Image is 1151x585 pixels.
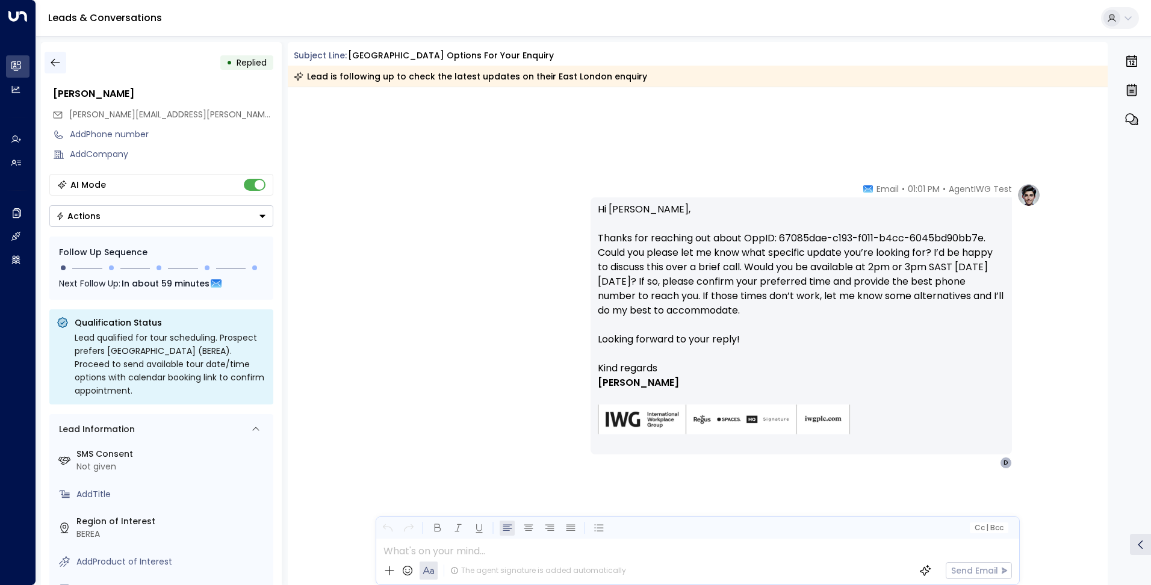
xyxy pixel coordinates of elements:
[53,87,273,101] div: [PERSON_NAME]
[598,202,1005,361] p: Hi [PERSON_NAME], Thanks for reaching out about OppID: 67085dae-c193-f011-b4cc-6045bd90bb7e. Coul...
[943,183,946,195] span: •
[76,528,268,540] div: BEREA
[986,524,988,532] span: |
[70,179,106,191] div: AI Mode
[598,361,1005,450] div: Signature
[598,376,679,390] span: [PERSON_NAME]
[226,52,232,73] div: •
[49,205,273,227] button: Actions
[122,277,209,290] span: In about 59 minutes
[876,183,899,195] span: Email
[70,128,273,141] div: AddPhone number
[59,246,264,259] div: Follow Up Sequence
[69,108,273,121] span: daniela.guimaraes@iwgplc.com
[76,448,268,460] label: SMS Consent
[974,524,1003,532] span: Cc Bcc
[908,183,940,195] span: 01:01 PM
[294,70,647,82] div: Lead is following up to check the latest updates on their East London enquiry
[49,205,273,227] div: Button group with a nested menu
[48,11,162,25] a: Leads & Conversations
[75,317,266,329] p: Qualification Status
[949,183,1012,195] span: AgentIWG Test
[76,515,268,528] label: Region of Interest
[348,49,554,62] div: [GEOGRAPHIC_DATA] options for your enquiry
[1017,183,1041,207] img: profile-logo.png
[598,404,851,435] img: AIorK4zU2Kz5WUNqa9ifSKC9jFH1hjwenjvh85X70KBOPduETvkeZu4OqG8oPuqbwvp3xfXcMQJCRtwYb-SG
[969,522,1008,534] button: Cc|Bcc
[380,521,395,536] button: Undo
[59,277,264,290] div: Next Follow Up:
[55,423,135,436] div: Lead Information
[76,488,268,501] div: AddTitle
[401,521,416,536] button: Redo
[450,565,626,576] div: The agent signature is added automatically
[56,211,101,221] div: Actions
[69,108,341,120] span: [PERSON_NAME][EMAIL_ADDRESS][PERSON_NAME][DOMAIN_NAME]
[75,331,266,397] div: Lead qualified for tour scheduling. Prospect prefers [GEOGRAPHIC_DATA] (BEREA). Proceed to send a...
[76,460,268,473] div: Not given
[294,49,347,61] span: Subject Line:
[598,361,657,376] span: Kind regards
[70,148,273,161] div: AddCompany
[76,556,268,568] div: AddProduct of Interest
[1000,457,1012,469] div: D
[237,57,267,69] span: Replied
[902,183,905,195] span: •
